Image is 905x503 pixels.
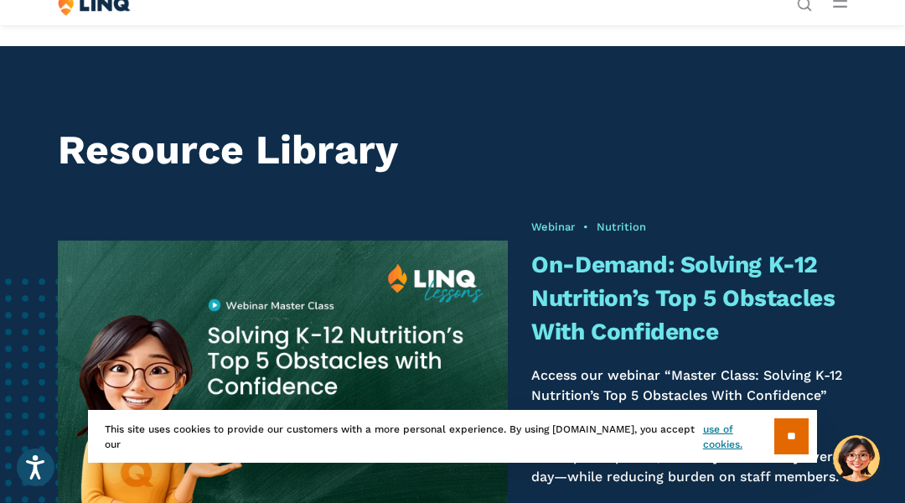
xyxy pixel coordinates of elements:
[531,251,835,345] a: On-Demand: Solving K-12 Nutrition’s Top 5 Obstacles With Confidence
[531,220,575,233] a: Webinar
[58,127,847,173] h1: Resource Library
[531,366,847,488] p: Access our webinar “Master Class: Solving K-12 Nutrition’s Top 5 Obstacles With Confidence” for a...
[597,220,646,233] a: Nutrition
[833,435,880,482] button: Hello, have a question? Let’s chat.
[531,220,847,235] div: •
[88,410,817,463] div: This site uses cookies to provide our customers with a more personal experience. By using [DOMAIN...
[703,422,774,452] a: use of cookies.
